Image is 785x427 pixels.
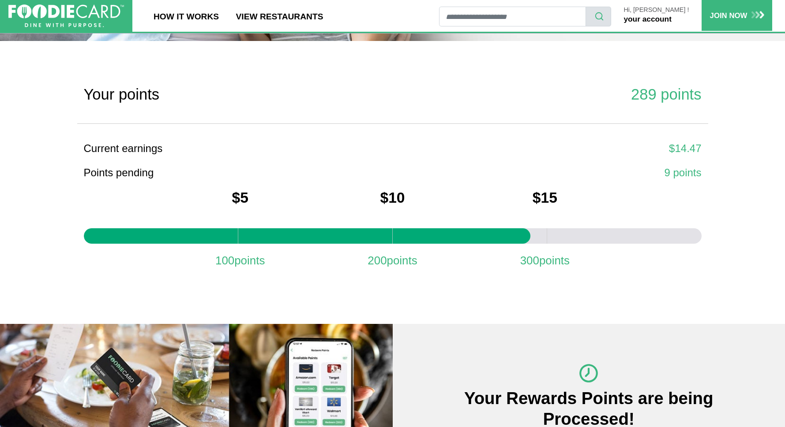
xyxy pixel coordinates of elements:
[533,189,557,207] h3: $15
[84,83,386,106] div: Your points
[341,252,444,269] div: 200
[234,252,265,269] span: points
[380,189,405,207] h3: $10
[399,83,702,106] div: 289 points
[84,141,386,156] div: Current earnings
[84,165,386,181] div: Points pending
[232,189,248,207] h3: $5
[623,7,689,14] p: Hi, [PERSON_NAME] !
[399,165,702,181] div: 9 points
[578,362,600,384] img: pending.svg
[493,252,596,269] div: 300
[399,141,702,156] div: $14.47
[387,252,417,269] span: points
[8,4,124,28] img: FoodieCard; Eat, Drink, Save, Donate
[439,7,586,26] input: restaurant search
[539,252,570,269] span: points
[586,7,611,26] button: search
[623,15,671,23] a: your account
[188,252,291,269] div: 100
